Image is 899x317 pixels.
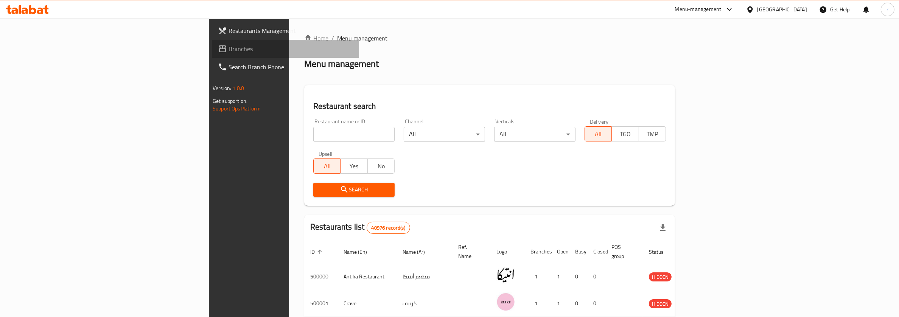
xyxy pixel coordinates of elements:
span: Restaurants Management [229,26,353,35]
label: Upsell [319,151,333,156]
a: Restaurants Management [212,22,359,40]
span: TGO [615,129,636,140]
span: HIDDEN [649,300,672,308]
span: Ref. Name [458,242,481,261]
img: Antika Restaurant [496,266,515,284]
button: No [367,158,395,174]
td: 1 [524,290,551,317]
a: Support.OpsPlatform [213,104,261,113]
td: Crave [338,290,397,317]
span: Branches [229,44,353,53]
th: Closed [587,240,605,263]
span: 40976 record(s) [367,224,410,232]
label: Delivery [590,119,609,124]
div: Export file [654,219,672,237]
span: Status [649,247,673,256]
th: Busy [569,240,587,263]
td: كرييف [397,290,452,317]
span: ID [310,247,325,256]
span: All [588,129,609,140]
td: 0 [587,290,605,317]
button: All [585,126,612,141]
div: Total records count [367,222,410,234]
a: Search Branch Phone [212,58,359,76]
span: All [317,161,338,172]
div: [GEOGRAPHIC_DATA] [757,5,807,14]
div: Menu-management [675,5,722,14]
span: 1.0.0 [232,83,244,93]
div: HIDDEN [649,299,672,308]
th: Branches [524,240,551,263]
span: TMP [642,129,663,140]
button: TGO [611,126,639,141]
h2: Restaurants list [310,221,410,234]
button: TMP [639,126,666,141]
div: All [404,127,485,142]
span: Menu management [337,34,387,43]
span: HIDDEN [649,273,672,281]
td: 1 [551,263,569,290]
th: Open [551,240,569,263]
th: Logo [490,240,524,263]
span: Search Branch Phone [229,62,353,71]
img: Crave [496,292,515,311]
td: 1 [524,263,551,290]
div: HIDDEN [649,272,672,281]
span: No [371,161,392,172]
span: Yes [344,161,364,172]
td: Antika Restaurant [338,263,397,290]
span: Name (En) [344,247,377,256]
span: Version: [213,83,231,93]
td: 0 [587,263,605,290]
button: Search [313,183,395,197]
td: 0 [569,290,587,317]
a: Branches [212,40,359,58]
span: POS group [611,242,634,261]
span: r [887,5,888,14]
span: Search [319,185,389,194]
span: Get support on: [213,96,247,106]
input: Search for restaurant name or ID.. [313,127,395,142]
button: All [313,158,341,174]
td: 0 [569,263,587,290]
h2: Restaurant search [313,101,666,112]
nav: breadcrumb [304,34,675,43]
td: 1 [551,290,569,317]
div: All [494,127,575,142]
button: Yes [340,158,367,174]
span: Name (Ar) [403,247,435,256]
td: مطعم أنتيكا [397,263,452,290]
